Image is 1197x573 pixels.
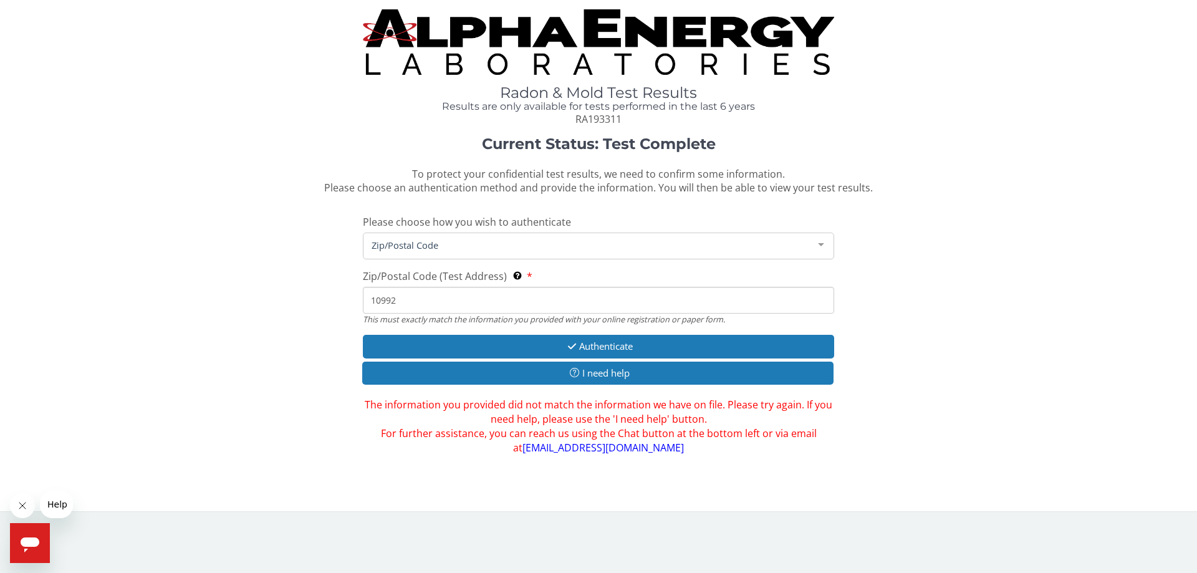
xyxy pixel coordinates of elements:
[363,9,834,75] img: TightCrop.jpg
[10,493,35,518] iframe: Close message
[363,101,834,112] h4: Results are only available for tests performed in the last 6 years
[368,238,809,252] span: Zip/Postal Code
[324,167,873,195] span: To protect your confidential test results, we need to confirm some information. Please choose an ...
[575,112,622,126] span: RA193311
[10,523,50,563] iframe: Button to launch messaging window
[362,362,834,385] button: I need help
[363,85,834,101] h1: Radon & Mold Test Results
[363,335,834,358] button: Authenticate
[363,398,834,455] span: The information you provided did not match the information we have on file. Please try again. If ...
[363,269,507,283] span: Zip/Postal Code (Test Address)
[363,215,571,229] span: Please choose how you wish to authenticate
[363,314,834,325] div: This must exactly match the information you provided with your online registration or paper form.
[522,441,684,455] a: [EMAIL_ADDRESS][DOMAIN_NAME]
[482,135,716,153] strong: Current Status: Test Complete
[40,491,73,518] iframe: Message from company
